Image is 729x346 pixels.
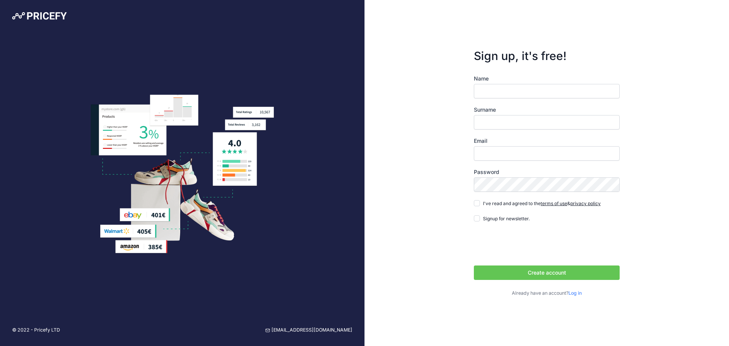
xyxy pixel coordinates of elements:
[474,106,620,114] label: Surname
[474,75,620,82] label: Name
[570,201,601,206] a: privacy policy
[483,216,530,221] span: Signup for newsletter.
[474,230,589,259] iframe: reCAPTCHA
[12,12,67,20] img: Pricefy
[12,327,60,334] p: © 2022 - Pricefy LTD
[474,290,620,297] p: Already have an account?
[474,137,620,145] label: Email
[474,49,620,63] h3: Sign up, it's free!
[265,327,352,334] a: [EMAIL_ADDRESS][DOMAIN_NAME]
[474,265,620,280] button: Create account
[541,201,567,206] a: terms of use
[568,290,582,296] a: Log in
[474,168,620,176] label: Password
[483,201,601,206] span: I've read and agreed to the &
